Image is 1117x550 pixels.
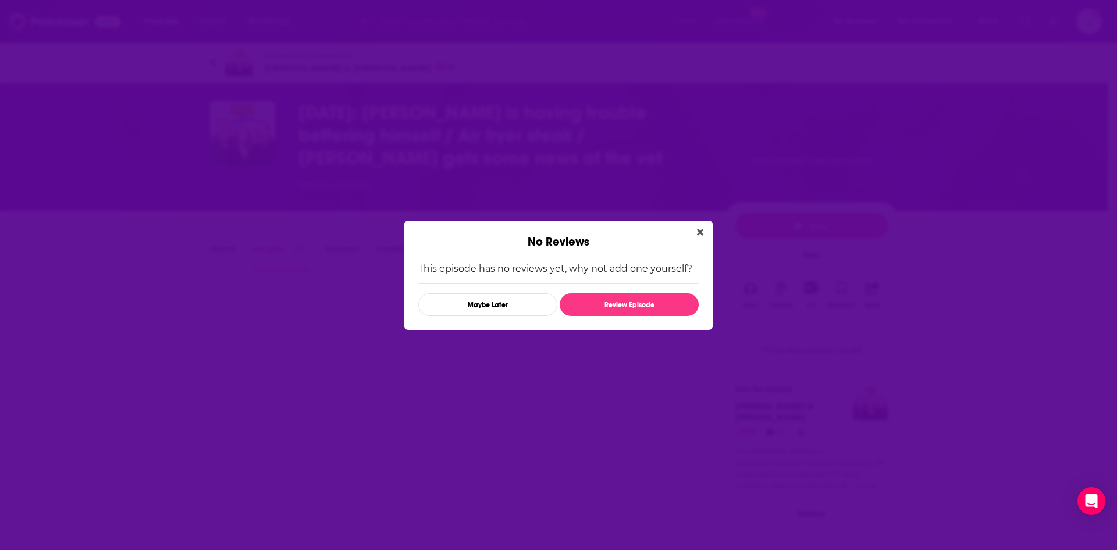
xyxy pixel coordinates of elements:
[404,221,713,249] div: No Reviews
[560,293,699,316] button: Review Episode
[418,293,557,316] button: Maybe Later
[418,263,699,274] p: This episode has no reviews yet, why not add one yourself?
[692,225,708,240] button: Close
[1077,487,1105,515] div: Open Intercom Messenger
